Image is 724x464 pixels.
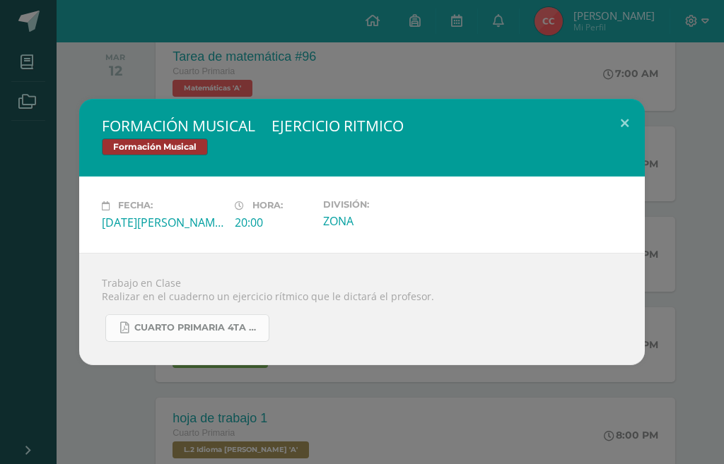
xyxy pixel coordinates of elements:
[102,215,223,230] div: [DATE][PERSON_NAME]
[252,201,283,211] span: Hora:
[79,253,645,365] div: Trabajo en Clase Realizar en el cuaderno un ejercicio rítmico que le dictará el profesor.
[102,138,208,155] span: Formación Musical
[323,199,445,210] label: División:
[323,213,445,229] div: ZONA
[102,116,622,136] h2: FORMACIÓN MUSICAL  EJERCICIO RITMICO
[118,201,153,211] span: Fecha:
[235,215,312,230] div: 20:00
[605,99,645,147] button: Close (Esc)
[134,322,262,333] span: CUARTO PRIMARIA 4TA UNIDAD.pdf
[105,314,269,342] a: CUARTO PRIMARIA 4TA UNIDAD.pdf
